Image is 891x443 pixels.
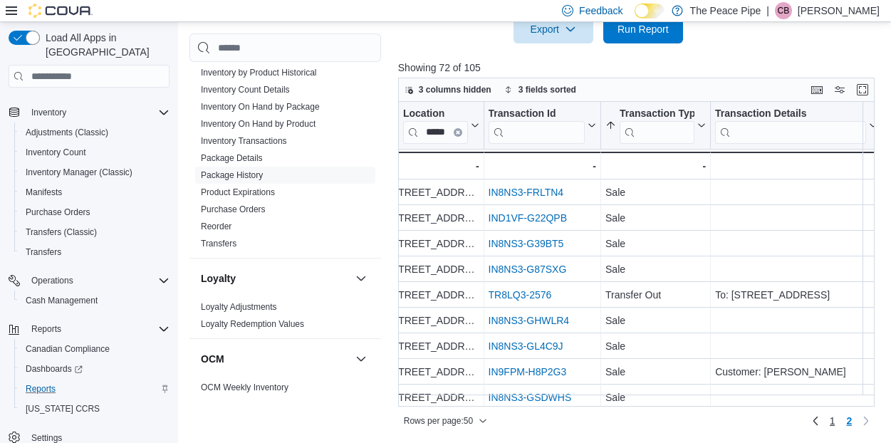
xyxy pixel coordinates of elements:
[766,2,769,19] p: |
[201,271,350,286] button: Loyalty
[20,400,105,417] a: [US_STATE] CCRS
[690,2,761,19] p: The Peace Pipe
[605,261,706,278] div: Sale
[605,108,706,144] button: Transaction Type
[14,142,175,162] button: Inventory Count
[20,224,170,241] span: Transfers (Classic)
[715,157,877,174] div: -
[26,104,72,121] button: Inventory
[488,157,595,174] div: -
[778,2,790,19] span: CB
[20,340,170,358] span: Canadian Compliance
[201,68,317,78] a: Inventory by Product Historical
[605,235,706,252] div: Sale
[14,182,175,202] button: Manifests
[419,84,491,95] span: 3 columns hidden
[201,302,277,312] a: Loyalty Adjustments
[488,340,563,352] a: IN8NS3-GL4C9J
[201,319,304,329] a: Loyalty Redemption Values
[201,352,350,366] button: OCM
[20,144,170,161] span: Inventory Count
[3,271,175,291] button: Operations
[403,108,468,121] div: Location
[201,239,236,249] a: Transfers
[20,360,88,377] a: Dashboards
[807,412,824,429] a: Previous page
[488,108,584,121] div: Transaction Id
[26,343,110,355] span: Canadian Compliance
[189,47,381,258] div: Inventory
[389,312,479,329] div: [STREET_ADDRESS]
[715,363,877,380] div: Customer: [PERSON_NAME]
[353,350,370,368] button: OCM
[14,242,175,262] button: Transfers
[605,184,706,201] div: Sale
[488,392,571,403] a: IN8NS3-GSDWHS
[40,31,170,59] span: Load All Apps in [GEOGRAPHIC_DATA]
[603,15,683,43] button: Run Report
[353,270,370,287] button: Loyalty
[389,389,479,406] div: [STREET_ADDRESS]
[26,363,83,375] span: Dashboards
[488,212,566,224] a: IND1VF-G22QPB
[26,383,56,395] span: Reports
[201,153,263,163] a: Package Details
[20,184,68,201] a: Manifests
[201,85,290,95] a: Inventory Count Details
[26,147,86,158] span: Inventory Count
[453,128,462,137] button: Clear input
[201,119,316,129] a: Inventory On Hand by Product
[14,202,175,222] button: Purchase Orders
[831,81,848,98] button: Display options
[488,108,584,144] div: Transaction Id URL
[20,204,96,221] a: Purchase Orders
[605,209,706,226] div: Sale
[20,244,170,261] span: Transfers
[715,108,866,144] div: Transaction Details
[403,108,468,144] div: Location
[31,323,61,335] span: Reports
[201,187,275,197] a: Product Expirations
[20,292,170,309] span: Cash Management
[488,238,563,249] a: IN8NS3-G39BT5
[499,81,582,98] button: 3 fields sorted
[26,127,108,138] span: Adjustments (Classic)
[20,184,170,201] span: Manifests
[20,244,67,261] a: Transfers
[20,380,170,397] span: Reports
[808,81,825,98] button: Keyboard shortcuts
[26,246,61,258] span: Transfers
[488,108,595,144] button: Transaction Id
[605,389,706,406] div: Sale
[20,124,114,141] a: Adjustments (Classic)
[715,108,866,121] div: Transaction Details
[28,4,93,18] img: Cova
[26,320,170,338] span: Reports
[201,352,224,366] h3: OCM
[605,338,706,355] div: Sale
[404,415,473,427] span: Rows per page : 50
[488,264,566,275] a: IN8NS3-G87SXG
[20,400,170,417] span: Washington CCRS
[26,272,79,289] button: Operations
[522,15,585,43] span: Export
[488,187,563,198] a: IN8NS3-FRLTN4
[20,340,115,358] a: Canadian Compliance
[26,403,100,415] span: [US_STATE] CCRS
[20,164,170,181] span: Inventory Manager (Classic)
[3,319,175,339] button: Reports
[389,338,479,355] div: [STREET_ADDRESS]
[846,414,852,428] span: 2
[618,22,669,36] span: Run Report
[201,221,231,231] a: Reorder
[201,382,288,392] a: OCM Weekly Inventory
[398,412,493,429] button: Rows per page:50
[201,170,263,180] a: Package History
[201,271,236,286] h3: Loyalty
[605,363,706,380] div: Sale
[798,2,880,19] p: [PERSON_NAME]
[488,289,551,301] a: TR8LQ3-2576
[189,379,381,402] div: OCM
[31,107,66,118] span: Inventory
